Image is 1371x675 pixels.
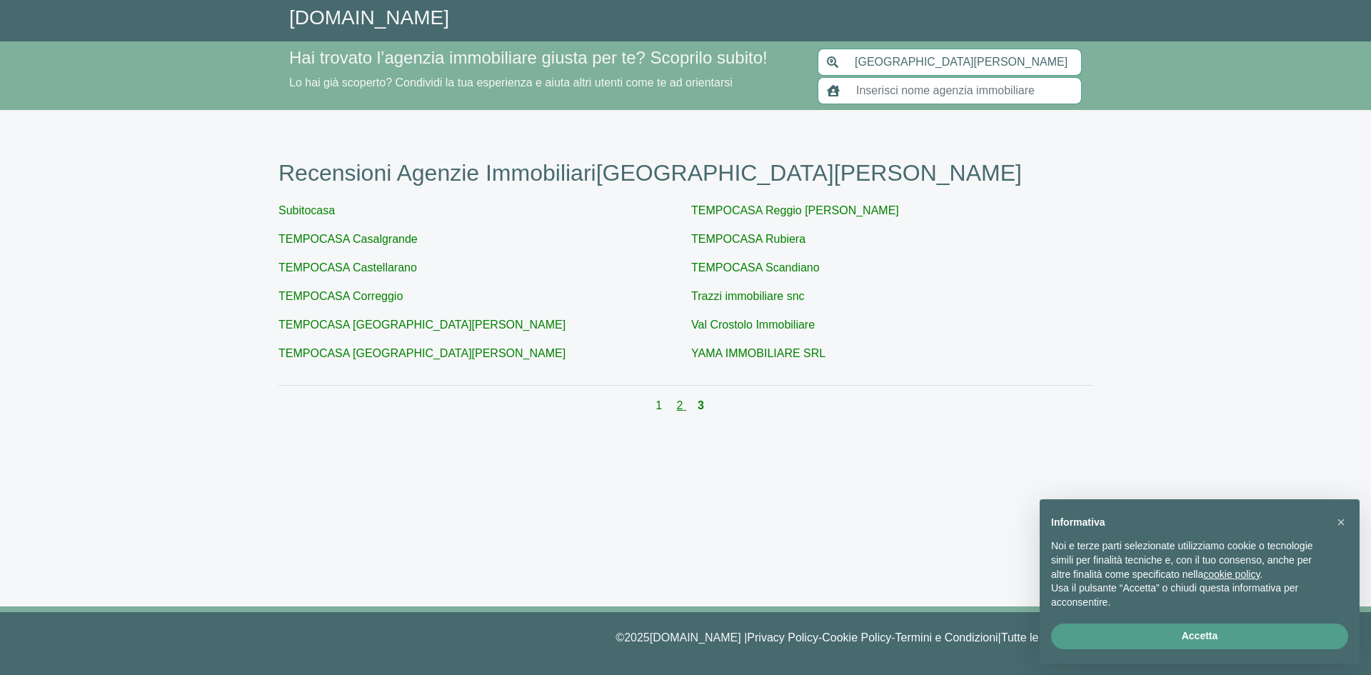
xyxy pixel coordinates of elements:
a: cookie policy - il link si apre in una nuova scheda [1203,569,1260,580]
a: TEMPOCASA Casalgrande [278,233,418,245]
h2: Informativa [1051,516,1325,529]
a: Subitocasa [278,204,335,216]
a: TEMPOCASA Castellarano [278,261,417,274]
a: Cookie Policy [822,631,891,644]
span: × [1337,514,1345,530]
button: Accetta [1051,624,1348,649]
h1: Recensioni Agenzie Immobiliari [GEOGRAPHIC_DATA][PERSON_NAME] [278,159,1093,186]
p: Noi e terze parti selezionate utilizziamo cookie o tecnologie simili per finalità tecniche e, con... [1051,539,1325,581]
button: Chiudi questa informativa [1330,511,1352,534]
a: [DOMAIN_NAME] [289,6,449,29]
a: TEMPOCASA Scandiano [691,261,820,274]
p: © 2025 [DOMAIN_NAME] | - - | [289,629,1082,646]
p: Usa il pulsante “Accetta” o chiudi questa informativa per acconsentire. [1051,581,1325,609]
p: Lo hai già scoperto? Condividi la tua esperienza e aiuta altri utenti come te ad orientarsi [289,74,800,91]
a: Privacy Policy [747,631,818,644]
a: TEMPOCASA Correggio [278,290,403,302]
input: Inserisci nome agenzia immobiliare [848,77,1082,104]
a: Trazzi immobiliare snc [691,290,805,302]
a: 2 [677,399,686,411]
input: Inserisci area di ricerca (Comune o Provincia) [846,49,1082,76]
a: TEMPOCASA Reggio [PERSON_NAME] [691,204,899,216]
a: Tutte le agenzie [1001,631,1082,644]
a: Termini e Condizioni [895,631,998,644]
a: TEMPOCASA Rubiera [691,233,805,245]
a: TEMPOCASA [GEOGRAPHIC_DATA][PERSON_NAME] [278,319,566,331]
a: 3 [698,399,704,411]
a: 1 [656,399,665,411]
a: TEMPOCASA [GEOGRAPHIC_DATA][PERSON_NAME] [278,347,566,359]
a: YAMA IMMOBILIARE SRL [691,347,825,359]
h4: Hai trovato l’agenzia immobiliare giusta per te? Scoprilo subito! [289,48,800,69]
a: Val Crostolo Immobiliare [691,319,815,331]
